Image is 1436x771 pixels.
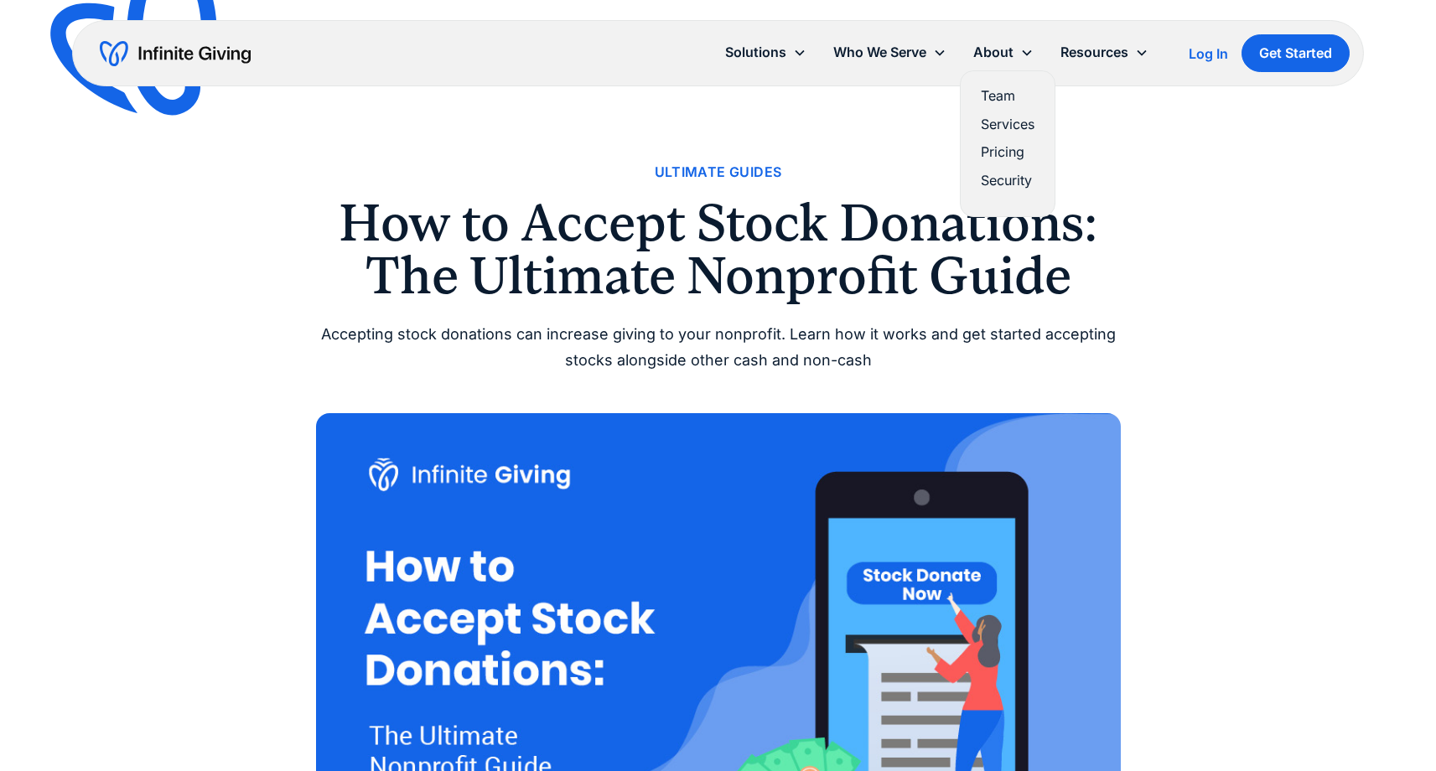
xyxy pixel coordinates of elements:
a: Pricing [981,141,1034,163]
div: About [973,41,1013,64]
a: Services [981,113,1034,136]
div: Resources [1060,41,1128,64]
a: Team [981,85,1034,107]
div: Accepting stock donations can increase giving to your nonprofit. Learn how it works and get start... [316,322,1121,373]
a: home [100,40,251,67]
div: Who We Serve [833,41,926,64]
a: Ultimate Guides [655,161,782,184]
nav: About [960,70,1055,217]
a: Get Started [1242,34,1350,72]
div: Who We Serve [820,34,960,70]
a: Log In [1189,44,1228,64]
div: Solutions [725,41,786,64]
div: Resources [1047,34,1162,70]
h1: How to Accept Stock Donations: The Ultimate Nonprofit Guide [316,197,1121,302]
a: Security [981,169,1034,192]
div: Log In [1189,47,1228,60]
div: Solutions [712,34,820,70]
div: About [960,34,1047,70]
